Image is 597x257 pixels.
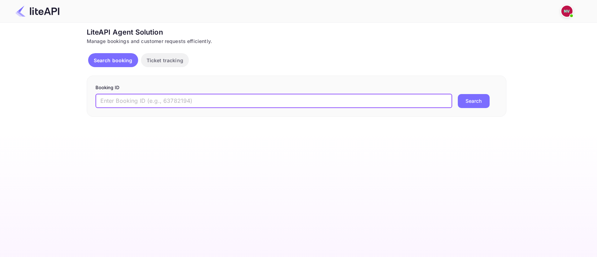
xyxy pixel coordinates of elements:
div: Manage bookings and customer requests efficiently. [87,37,506,45]
img: Nicholas Valbusa [561,6,573,17]
img: LiteAPI Logo [15,6,59,17]
input: Enter Booking ID (e.g., 63782194) [95,94,452,108]
p: Booking ID [95,84,498,91]
div: LiteAPI Agent Solution [87,27,506,37]
p: Search booking [94,57,133,64]
button: Search [458,94,490,108]
p: Ticket tracking [147,57,183,64]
